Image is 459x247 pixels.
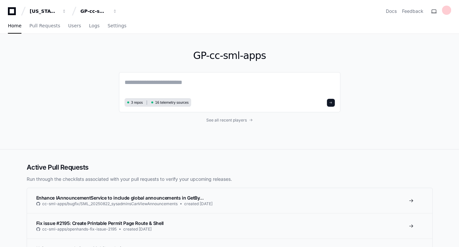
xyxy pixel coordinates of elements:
[155,100,188,105] span: 16 telemetry sources
[80,8,109,14] div: GP-cc-sml-apps
[184,201,213,206] span: created [DATE]
[78,5,120,17] button: GP-cc-sml-apps
[131,100,143,105] span: 3 repos
[206,118,247,123] span: See all recent players
[8,18,21,34] a: Home
[29,18,60,34] a: Pull Requests
[42,227,117,232] span: cc-sml-apps/openhands-fix-issue-2195
[27,213,432,238] a: Fix issue #2195: Create Printable Permit Page Route & Shellcc-sml-apps/openhands-fix-issue-2195cr...
[107,18,126,34] a: Settings
[42,201,178,206] span: cc-sml-apps/bugfix/SML_20250822_sysadminsCanViewAnnouncements
[30,8,58,14] div: [US_STATE] Pacific
[36,195,204,201] span: Enhance IAnnouncementService to include global announcements in GetBy…
[123,227,152,232] span: created [DATE]
[8,24,21,28] span: Home
[27,163,433,172] h2: Active Pull Requests
[119,118,340,123] a: See all recent players
[119,50,340,62] h1: GP-cc-sml-apps
[68,24,81,28] span: Users
[68,18,81,34] a: Users
[29,24,60,28] span: Pull Requests
[36,220,164,226] span: Fix issue #2195: Create Printable Permit Page Route & Shell
[27,176,433,182] p: Run through the checklists associated with your pull requests to verify your upcoming releases.
[107,24,126,28] span: Settings
[386,8,397,14] a: Docs
[27,188,432,213] a: Enhance IAnnouncementService to include global announcements in GetBy…cc-sml-apps/bugfix/SML_2025...
[89,18,100,34] a: Logs
[402,8,423,14] button: Feedback
[89,24,100,28] span: Logs
[27,5,69,17] button: [US_STATE] Pacific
